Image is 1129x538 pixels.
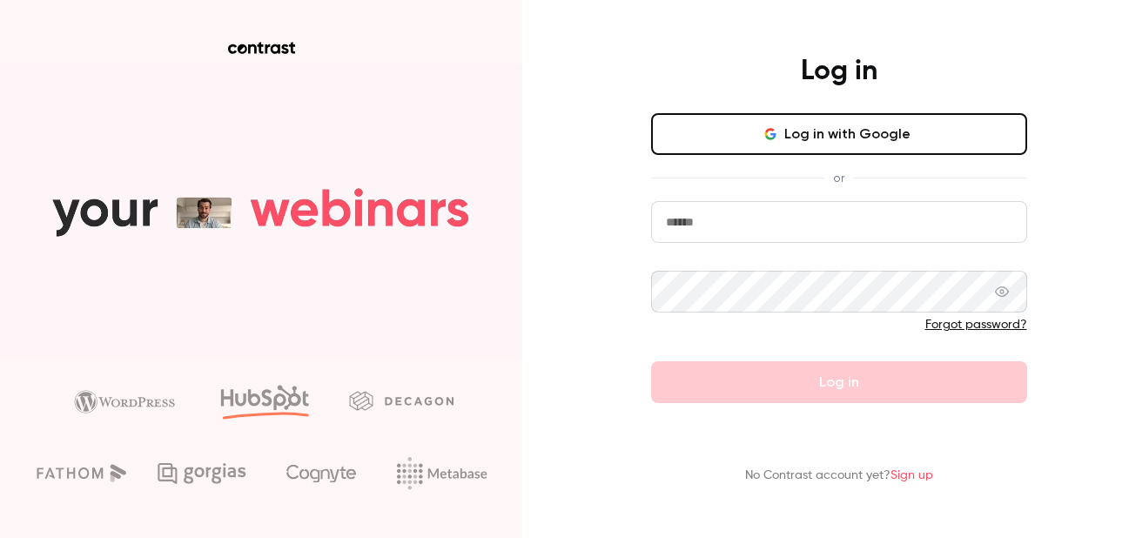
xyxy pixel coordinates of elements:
[925,319,1027,331] a: Forgot password?
[745,467,933,485] p: No Contrast account yet?
[824,169,853,187] span: or
[890,469,933,481] a: Sign up
[651,113,1027,155] button: Log in with Google
[349,391,454,410] img: decagon
[801,54,877,89] h4: Log in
